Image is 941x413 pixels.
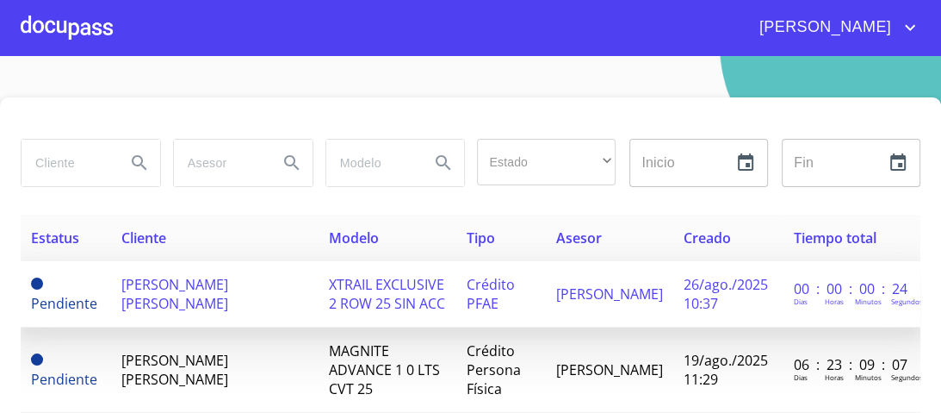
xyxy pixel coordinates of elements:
[855,372,882,382] p: Minutos
[174,140,264,186] input: search
[794,372,808,382] p: Dias
[326,140,417,186] input: search
[855,297,882,306] p: Minutos
[891,297,923,306] p: Segundos
[121,275,228,313] span: [PERSON_NAME] [PERSON_NAME]
[31,354,43,366] span: Pendiente
[556,228,602,247] span: Asesor
[329,275,445,313] span: XTRAIL EXCLUSIVE 2 ROW 25 SIN ACC
[121,351,228,389] span: [PERSON_NAME] [PERSON_NAME]
[556,285,663,303] span: [PERSON_NAME]
[329,228,379,247] span: Modelo
[684,228,731,247] span: Creado
[684,275,768,313] span: 26/ago./2025 10:37
[31,370,97,389] span: Pendiente
[794,297,808,306] p: Dias
[477,139,616,185] div: ​
[794,355,910,374] p: 06 : 23 : 09 : 07
[467,341,521,398] span: Crédito Persona Física
[121,228,166,247] span: Cliente
[794,228,876,247] span: Tiempo total
[31,228,79,247] span: Estatus
[119,142,160,184] button: Search
[467,228,495,247] span: Tipo
[825,372,844,382] p: Horas
[329,341,440,398] span: MAGNITE ADVANCE 1 0 LTS CVT 25
[22,140,112,186] input: search
[825,297,844,306] p: Horas
[746,14,900,41] span: [PERSON_NAME]
[31,278,43,290] span: Pendiente
[556,360,663,379] span: [PERSON_NAME]
[423,142,464,184] button: Search
[467,275,515,313] span: Crédito PFAE
[794,279,910,298] p: 00 : 00 : 00 : 24
[31,294,97,313] span: Pendiente
[891,372,923,382] p: Segundos
[684,351,768,389] span: 19/ago./2025 11:29
[746,14,920,41] button: account of current user
[271,142,313,184] button: Search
